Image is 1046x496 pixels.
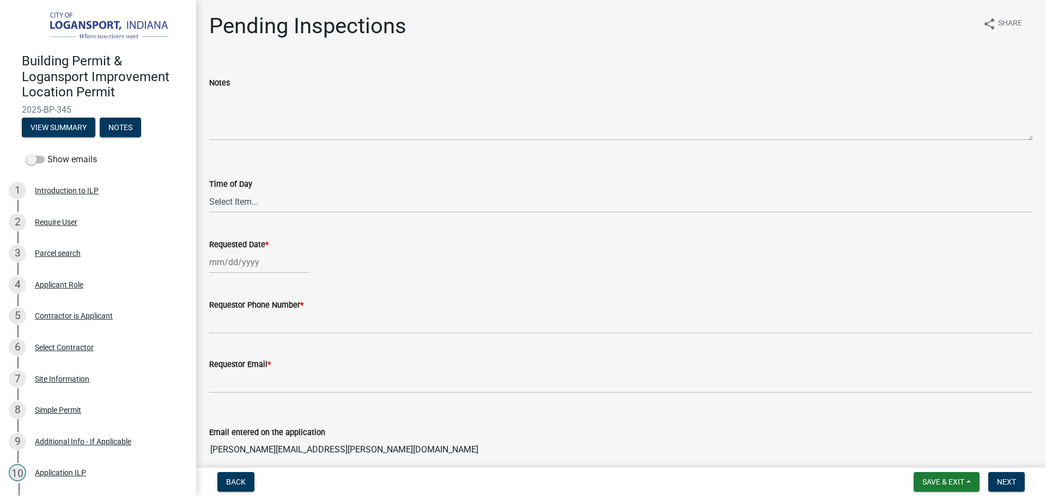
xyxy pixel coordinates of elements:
img: City of Logansport, Indiana [22,11,179,42]
div: 10 [9,464,26,481]
i: share [983,17,996,30]
div: 3 [9,244,26,262]
input: mm/dd/yyyy [209,251,309,273]
label: Email entered on the application [209,429,325,437]
span: Share [998,17,1022,30]
label: Requested Date [209,241,269,249]
button: Next [988,472,1025,492]
div: Simple Permit [35,406,81,414]
div: 6 [9,339,26,356]
div: Introduction to ILP [35,187,99,194]
button: View Summary [22,118,95,137]
div: Require User [35,218,77,226]
button: Notes [100,118,141,137]
div: Site Information [35,375,89,383]
div: Applicant Role [35,281,83,289]
div: 9 [9,433,26,450]
div: Additional Info - If Applicable [35,438,131,445]
div: Contractor is Applicant [35,312,113,320]
label: Requestor Phone Number [209,302,303,309]
div: Parcel search [35,249,81,257]
h4: Building Permit & Logansport Improvement Location Permit [22,53,187,100]
div: 5 [9,307,26,324]
h1: Pending Inspections [209,13,406,39]
div: 4 [9,276,26,293]
div: 8 [9,401,26,419]
label: Time of Day [209,181,252,188]
button: shareShare [974,13,1031,34]
span: Save & Exit [922,477,964,486]
wm-modal-confirm: Notes [100,124,141,132]
button: Save & Exit [914,472,980,492]
wm-modal-confirm: Summary [22,124,95,132]
span: Next [997,477,1016,486]
div: Select Contractor [35,344,94,351]
label: Requestor Email [209,361,271,369]
button: Back [217,472,254,492]
div: Application ILP [35,469,86,476]
span: 2025-BP-345 [22,105,174,115]
label: Notes [209,79,230,87]
div: 1 [9,182,26,199]
div: 2 [9,213,26,231]
label: Show emails [26,153,97,166]
div: 7 [9,370,26,388]
span: Back [226,477,246,486]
